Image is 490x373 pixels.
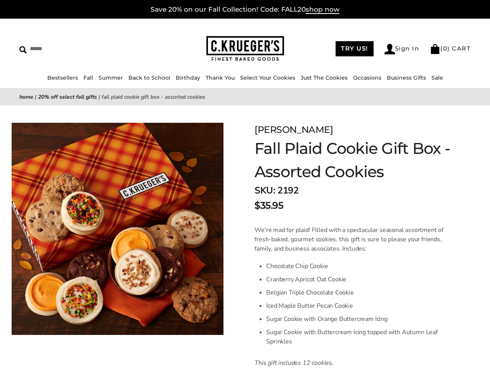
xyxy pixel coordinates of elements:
img: Account [384,44,395,54]
span: 0 [443,45,448,52]
img: C.KRUEGER'S [206,36,284,61]
li: Cranberry Apricot Oat Cookie [266,273,451,286]
li: Sugar Cookie with Buttercream Icing topped with Autumn Leaf Sprinkles [266,326,451,348]
a: Fall [83,74,93,81]
a: (0) CART [430,45,471,52]
li: Iced Maple Butter Pecan Cookie [266,299,451,312]
a: Sign In [384,44,419,54]
a: Save 20% on our Fall Collection! Code: FALL20shop now [151,5,339,14]
a: Just The Cookies [301,74,348,81]
a: Business Gifts [387,74,426,81]
a: Home [19,93,33,101]
a: 20% Off Select Fall Gifts [38,93,97,101]
a: Bestsellers [47,74,78,81]
a: Birthday [176,74,200,81]
div: [PERSON_NAME] [255,123,451,137]
span: 2192 [277,184,298,197]
strong: SKU: [255,184,275,197]
em: This gift includes 12 cookies. [255,359,334,367]
img: Search [19,46,27,54]
li: Sugar Cookie with Orange Buttercream Icing [266,312,451,326]
a: Back to School [128,74,170,81]
a: TRY US! [336,41,374,56]
a: Thank You [206,74,235,81]
li: Chocolate Chip Cookie [266,260,451,273]
img: Fall Plaid Cookie Gift Box - Assorted Cookies [12,123,223,335]
li: Belgian Triple Chocolate Cookie [266,286,451,299]
span: Fall Plaid Cookie Gift Box - Assorted Cookies [102,93,205,101]
p: We're mad for plaid! Filled with a spectacular seasonal assortment of fresh-baked, gourmet cookie... [255,225,451,253]
h1: Fall Plaid Cookie Gift Box - Assorted Cookies [255,137,451,183]
input: Search [19,43,123,55]
span: | [35,93,36,101]
span: shop now [306,5,339,14]
a: Select Your Cookies [240,74,295,81]
a: Occasions [353,74,381,81]
img: Bag [430,44,440,54]
span: | [99,93,100,101]
a: Sale [431,74,443,81]
nav: breadcrumbs [19,92,471,101]
a: Summer [99,74,123,81]
span: $35.95 [255,199,283,213]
